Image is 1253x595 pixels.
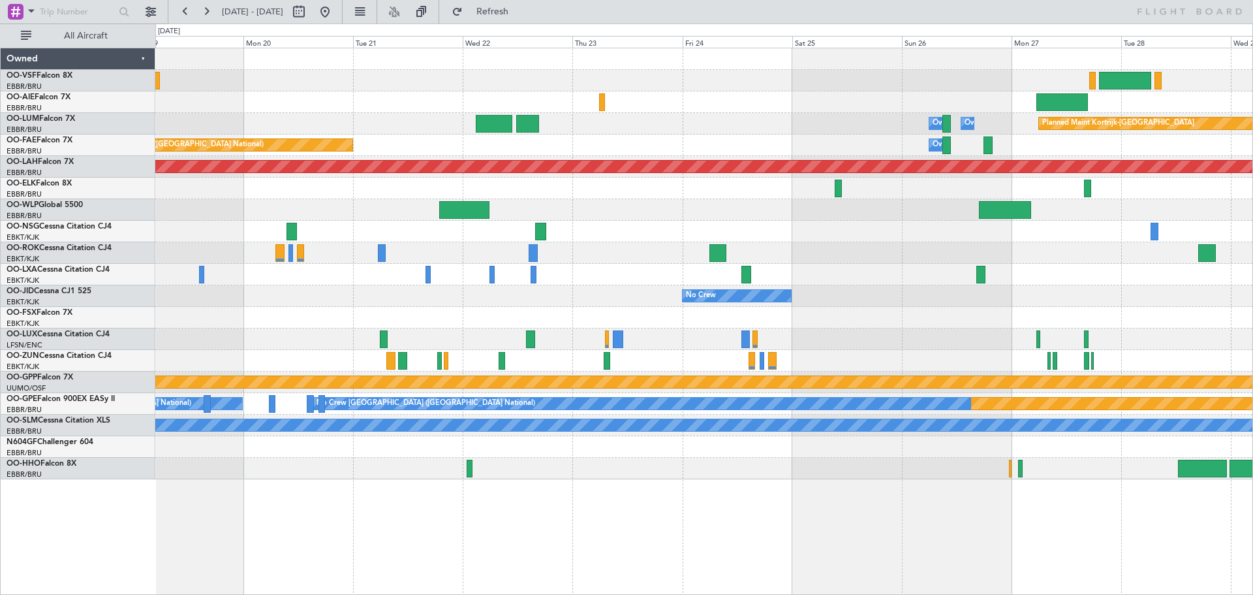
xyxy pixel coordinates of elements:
span: All Aircraft [34,31,138,40]
a: EBKT/KJK [7,362,39,372]
a: OO-GPPFalcon 7X [7,374,73,381]
span: OO-JID [7,287,34,295]
span: N604GF [7,438,37,446]
div: Mon 27 [1012,36,1121,48]
span: OO-GPE [7,395,37,403]
div: Wed 22 [463,36,572,48]
div: Tue 21 [353,36,463,48]
a: EBBR/BRU [7,125,42,135]
div: No Crew [686,286,716,306]
div: Fri 24 [683,36,792,48]
a: OO-ZUNCessna Citation CJ4 [7,352,112,360]
span: OO-HHO [7,460,40,468]
a: OO-LUXCessna Citation CJ4 [7,330,110,338]
div: Owner Melsbroek Air Base [933,135,1021,155]
a: N604GFChallenger 604 [7,438,93,446]
a: EBKT/KJK [7,276,39,285]
input: Trip Number [40,2,115,22]
a: OO-ROKCessna Citation CJ4 [7,244,112,252]
a: OO-NSGCessna Citation CJ4 [7,223,112,231]
span: OO-ROK [7,244,39,252]
span: OO-LAH [7,158,38,166]
span: OO-LUX [7,330,37,338]
a: EBBR/BRU [7,168,42,178]
a: EBBR/BRU [7,103,42,113]
span: OO-WLP [7,201,39,209]
span: OO-ELK [7,180,36,187]
div: Mon 20 [243,36,353,48]
div: Tue 28 [1121,36,1231,48]
span: OO-FSX [7,309,37,317]
a: OO-AIEFalcon 7X [7,93,70,101]
a: EBBR/BRU [7,448,42,458]
a: OO-JIDCessna CJ1 525 [7,287,91,295]
span: OO-FAE [7,137,37,144]
a: OO-LXACessna Citation CJ4 [7,266,110,274]
a: EBKT/KJK [7,254,39,264]
div: Owner Melsbroek Air Base [965,114,1053,133]
span: OO-ZUN [7,352,39,360]
span: OO-VSF [7,72,37,80]
div: Sat 25 [792,36,902,48]
div: No Crew [GEOGRAPHIC_DATA] ([GEOGRAPHIC_DATA] National) [317,394,535,413]
div: Owner Melsbroek Air Base [933,114,1021,133]
a: EBBR/BRU [7,405,42,415]
a: OO-FSXFalcon 7X [7,309,72,317]
a: EBBR/BRU [7,470,42,479]
span: OO-LUM [7,115,39,123]
a: EBKT/KJK [7,233,39,242]
a: EBKT/KJK [7,319,39,329]
a: OO-WLPGlobal 5500 [7,201,83,209]
a: EBKT/KJK [7,297,39,307]
button: Refresh [446,1,524,22]
a: EBBR/BRU [7,211,42,221]
span: Refresh [465,7,520,16]
span: [DATE] - [DATE] [222,6,283,18]
span: OO-AIE [7,93,35,101]
a: OO-GPEFalcon 900EX EASy II [7,395,115,403]
div: Sun 19 [134,36,243,48]
span: OO-NSG [7,223,39,231]
a: OO-HHOFalcon 8X [7,460,76,468]
a: OO-LUMFalcon 7X [7,115,75,123]
a: OO-FAEFalcon 7X [7,137,72,144]
a: EBBR/BRU [7,146,42,156]
span: OO-SLM [7,417,38,425]
div: Planned Maint Kortrijk-[GEOGRAPHIC_DATA] [1042,114,1194,133]
span: OO-GPP [7,374,37,381]
a: OO-ELKFalcon 8X [7,180,72,187]
a: LFSN/ENC [7,340,42,350]
a: EBBR/BRU [7,189,42,199]
div: Sun 26 [902,36,1012,48]
button: All Aircraft [14,25,142,46]
a: OO-SLMCessna Citation XLS [7,417,110,425]
a: EBBR/BRU [7,82,42,91]
a: EBBR/BRU [7,426,42,436]
a: OO-LAHFalcon 7X [7,158,74,166]
a: UUMO/OSF [7,383,46,393]
div: Thu 23 [572,36,682,48]
a: OO-VSFFalcon 8X [7,72,72,80]
div: [DATE] [158,26,180,37]
span: OO-LXA [7,266,37,274]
